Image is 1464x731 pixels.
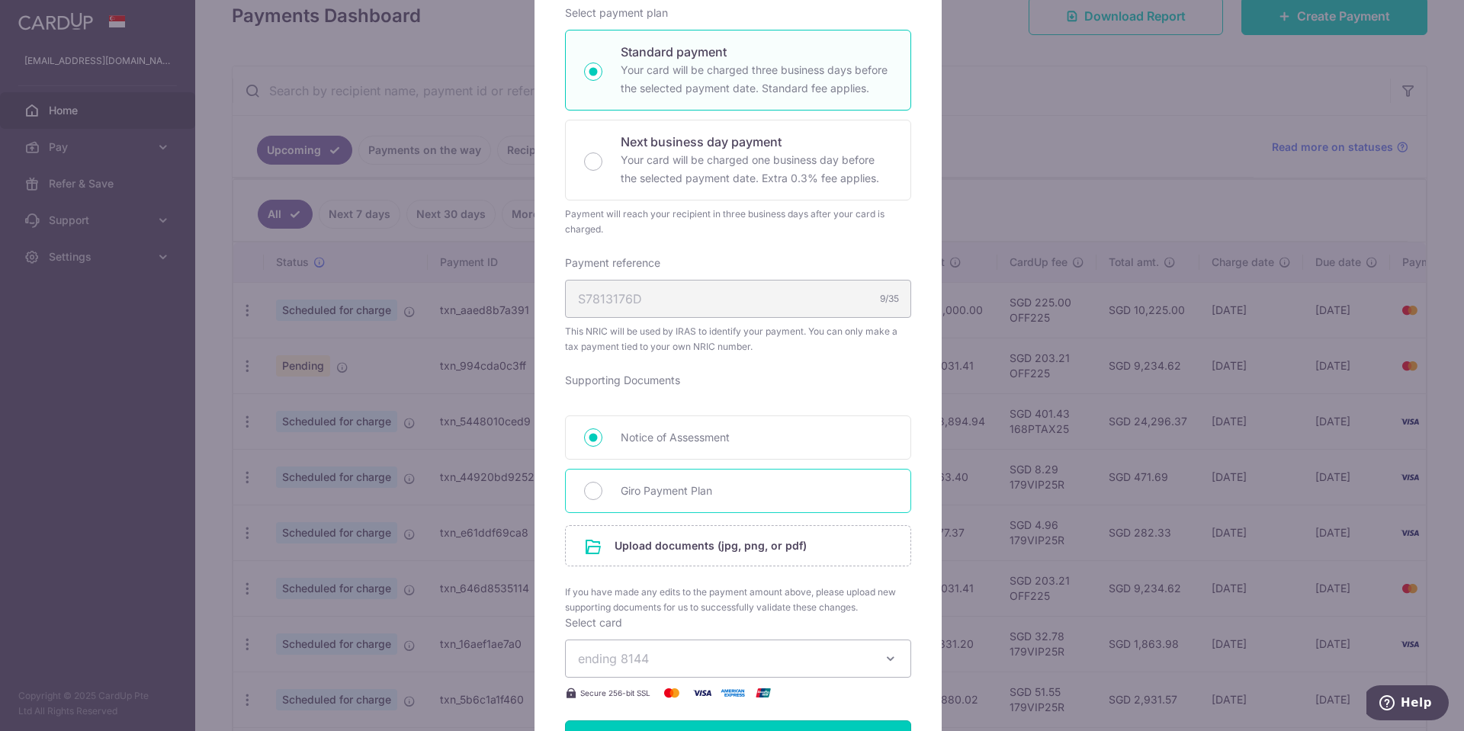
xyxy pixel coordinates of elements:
[880,291,899,306] div: 9/35
[565,207,911,237] div: Payment will reach your recipient in three business days after your card is charged.
[565,373,680,388] label: Supporting Documents
[621,61,892,98] p: Your card will be charged three business days before the selected payment date. Standard fee appl...
[621,428,892,447] span: Notice of Assessment
[621,43,892,61] p: Standard payment
[565,640,911,678] button: ending 8144
[565,255,660,271] label: Payment reference
[657,684,687,702] img: Mastercard
[565,585,911,615] span: If you have made any edits to the payment amount above, please upload new supporting documents fo...
[621,482,892,500] span: Giro Payment Plan
[565,525,911,566] div: Upload documents (jpg, png, or pdf)
[718,684,748,702] img: American Express
[621,133,892,151] p: Next business day payment
[565,5,668,21] label: Select payment plan
[578,651,649,666] span: ending 8144
[565,615,622,630] label: Select card
[565,324,911,354] span: This NRIC will be used by IRAS to identify your payment. You can only make a tax payment tied to ...
[580,687,650,699] span: Secure 256-bit SSL
[1366,685,1449,723] iframe: Opens a widget where you can find more information
[621,151,892,188] p: Your card will be charged one business day before the selected payment date. Extra 0.3% fee applies.
[748,684,779,702] img: UnionPay
[687,684,718,702] img: Visa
